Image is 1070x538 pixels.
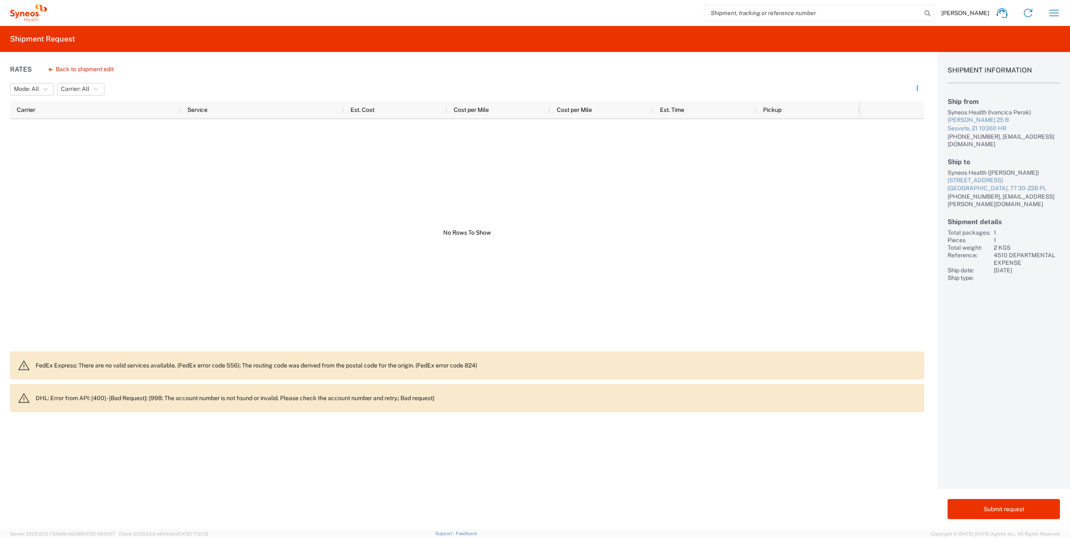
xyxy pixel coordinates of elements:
div: 2 KGS [994,244,1060,251]
div: [STREET_ADDRESS] [948,176,1060,185]
span: [PERSON_NAME] [941,9,989,17]
span: Service [187,106,208,113]
div: Reference: [948,251,990,266]
span: Cost per Mile [557,106,592,113]
div: Total weight: [948,244,990,251]
span: Carrier [17,106,35,113]
div: [PHONE_NUMBER], [EMAIL_ADDRESS][DOMAIN_NAME] [948,133,1060,148]
span: Pickup [763,106,782,113]
h1: Rates [10,65,32,73]
h1: Shipment Information [948,66,1060,83]
h2: Shipment details [948,218,1060,226]
h2: Ship from [948,98,1060,106]
h2: Ship to [948,158,1060,166]
span: [DATE] 17:21:12 [177,531,208,536]
p: FedEx Express: There are no valid services available. (FedEx error code 556); The routing code wa... [36,362,917,369]
a: [PERSON_NAME] 25 BSesvete, 21 10360 HR [948,116,1060,132]
a: Support [435,531,456,536]
div: [GEOGRAPHIC_DATA], 77 30-228 PL [948,184,1060,193]
div: Sesvete, 21 10360 HR [948,124,1060,133]
a: [STREET_ADDRESS][GEOGRAPHIC_DATA], 77 30-228 PL [948,176,1060,193]
div: 1 [994,229,1060,236]
span: Cost per Mile [454,106,489,113]
span: [DATE] 09:51:07 [81,531,115,536]
span: Server: 2025.20.0-734e5bc92d9 [10,531,115,536]
p: DHL: Error from API: [400] - [Bad Request]: [998: The account number is not found or invalid. Ple... [36,394,917,402]
div: Ship type: [948,274,990,282]
div: Ship date: [948,266,990,274]
button: Carrier: All [57,83,104,96]
div: 4510 DEPARTMENTAL EXPENSE [994,251,1060,266]
button: Back to shipment edit [42,62,120,77]
div: Syneos Health (Ivancica Perak) [948,109,1060,116]
h2: Shipment Request [10,34,75,44]
span: Est. Time [660,106,684,113]
span: Copyright © [DATE]-[DATE] Agistix Inc., All Rights Reserved [931,530,1060,538]
button: Mode: All [10,83,54,96]
span: Carrier: All [61,85,89,93]
span: Mode: All [14,85,39,93]
div: Pieces [948,236,990,244]
div: 1 [994,236,1060,244]
div: Syneos Health ([PERSON_NAME]) [948,169,1060,176]
div: [DATE] [994,266,1060,274]
input: Shipment, tracking or reference number [704,5,922,21]
div: Total packages: [948,229,990,236]
a: Feedback [456,531,477,536]
div: [PERSON_NAME] 25 B [948,116,1060,124]
span: Est. Cost [351,106,374,113]
span: Client: 2025.20.0-e640dba [119,531,208,536]
div: [PHONE_NUMBER], [EMAIL_ADDRESS][PERSON_NAME][DOMAIN_NAME] [948,193,1060,208]
button: Submit request [948,499,1060,519]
